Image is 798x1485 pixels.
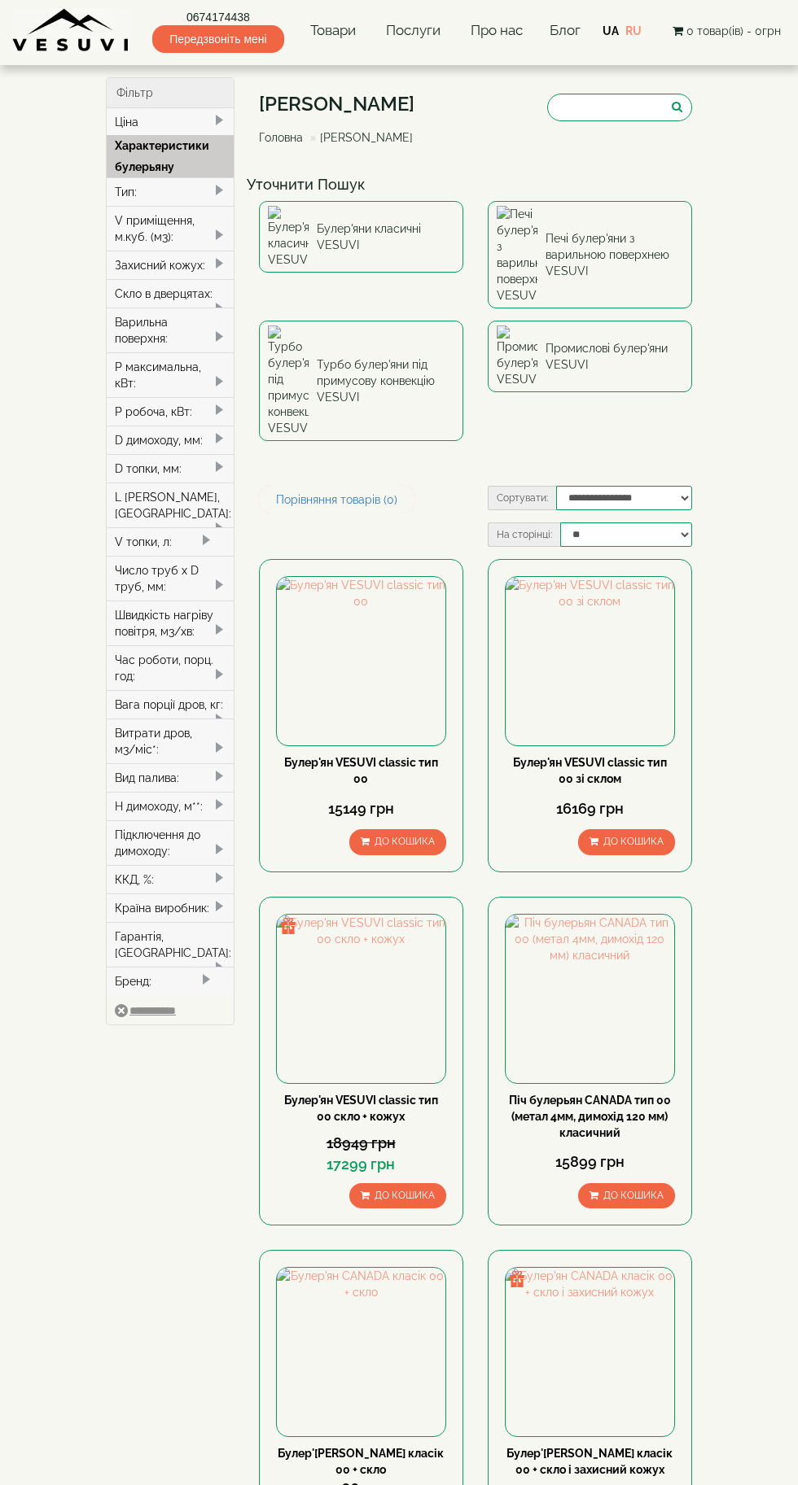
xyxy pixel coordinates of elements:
[349,829,446,854] button: До кошика
[259,486,414,513] a: Порівняння товарів (0)
[259,94,425,115] h1: [PERSON_NAME]
[509,1271,525,1287] img: gift
[280,918,296,934] img: gift
[276,798,446,819] div: 15149 грн
[107,251,234,279] div: Захисний кожух:
[107,352,234,397] div: P максимальна, кВт:
[268,325,309,436] img: Турбо булер'яни під примусову конвекцію VESUVI
[12,8,130,53] img: Завод VESUVI
[247,177,705,193] h4: Уточнити Пошук
[277,915,445,1083] img: Булер'ян VESUVI classic тип 00 скло + кожух
[107,426,234,454] div: D димоходу, мм:
[107,397,234,426] div: P робоча, кВт:
[506,1268,674,1436] img: Булер'ян CANADA класік 00 + скло і захисний кожух
[284,756,438,785] a: Булер'ян VESUVI classic тип 00
[277,1268,445,1436] img: Булер'ян CANADA класік 00 + скло
[107,718,234,763] div: Витрати дров, м3/міс*:
[278,1447,444,1476] a: Булер'[PERSON_NAME] класік 00 + скло
[107,206,234,251] div: V приміщення, м.куб. (м3):
[107,601,234,645] div: Швидкість нагріву повітря, м3/хв:
[259,131,303,144] a: Головна
[107,527,234,556] div: V топки, л:
[488,522,560,547] label: На сторінці:
[107,454,234,483] div: D топки, мм:
[603,836,664,847] span: До кошика
[467,12,527,50] a: Про нас
[506,577,674,745] img: Булер'ян VESUVI classic тип 00 зі склом
[497,325,537,387] img: Промислові булер'яни VESUVI
[107,308,234,352] div: Варильна поверхня:
[259,201,463,273] a: Булер'яни класичні VESUVI Булер'яни класичні VESUVI
[277,577,445,745] img: Булер'ян VESUVI classic тип 00
[375,836,435,847] span: До кошика
[488,486,556,510] label: Сортувати:
[107,763,234,792] div: Вид палива:
[306,129,413,146] li: [PERSON_NAME]
[107,967,234,995] div: Бренд:
[107,922,234,967] div: Гарантія, [GEOGRAPHIC_DATA]:
[107,279,234,308] div: Скло в дверцятах:
[506,915,674,1083] img: Піч булерьян CANADA тип 00 (метал 4мм, димохід 120 мм) класичний
[284,1094,438,1123] a: Булер'ян VESUVI classic тип 00 скло + кожух
[509,1094,671,1139] a: Піч булерьян CANADA тип 00 (метал 4мм, димохід 120 мм) класичний
[107,792,234,820] div: H димоходу, м**:
[107,483,234,527] div: L [PERSON_NAME], [GEOGRAPHIC_DATA]:
[578,829,675,854] button: До кошика
[625,24,642,37] a: RU
[268,206,309,268] img: Булер'яни класичні VESUVI
[382,12,445,50] a: Послуги
[107,135,234,177] div: Характеристики булерьяну
[107,690,234,718] div: Вага порції дров, кг:
[550,22,581,38] a: Блог
[107,893,234,922] div: Країна виробник:
[276,1154,446,1175] div: 17299 грн
[152,25,283,53] span: Передзвоніть мені
[259,321,463,441] a: Турбо булер'яни під примусову конвекцію VESUVI Турбо булер'яни під примусову конвекцію VESUVI
[276,1133,446,1154] div: 18949 грн
[497,206,537,304] img: Печі булер'яни з варильною поверхнею VESUVI
[686,24,781,37] span: 0 товар(ів) - 0грн
[488,201,692,308] a: Печі булер'яни з варильною поверхнею VESUVI Печі булер'яни з варильною поверхнею VESUVI
[375,1190,435,1201] span: До кошика
[107,108,234,136] div: Ціна
[513,756,667,785] a: Булер'ян VESUVI classic тип 00 зі склом
[306,12,360,50] a: Товари
[578,1183,675,1208] button: До кошика
[603,1190,664,1201] span: До кошика
[488,321,692,392] a: Промислові булер'яни VESUVI Промислові булер'яни VESUVI
[603,24,619,37] a: UA
[505,798,675,819] div: 16169 грн
[506,1447,673,1476] a: Булер'[PERSON_NAME] класік 00 + скло і захисний кожух
[107,177,234,206] div: Тип:
[107,865,234,893] div: ККД, %:
[152,9,283,25] a: 0674174438
[107,645,234,690] div: Час роботи, порц. год:
[107,78,234,108] div: Фільтр
[107,820,234,865] div: Підключення до димоходу:
[107,556,234,601] div: Число труб x D труб, мм:
[668,22,786,40] button: 0 товар(ів) - 0грн
[349,1183,446,1208] button: До кошика
[505,1151,675,1173] div: 15899 грн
